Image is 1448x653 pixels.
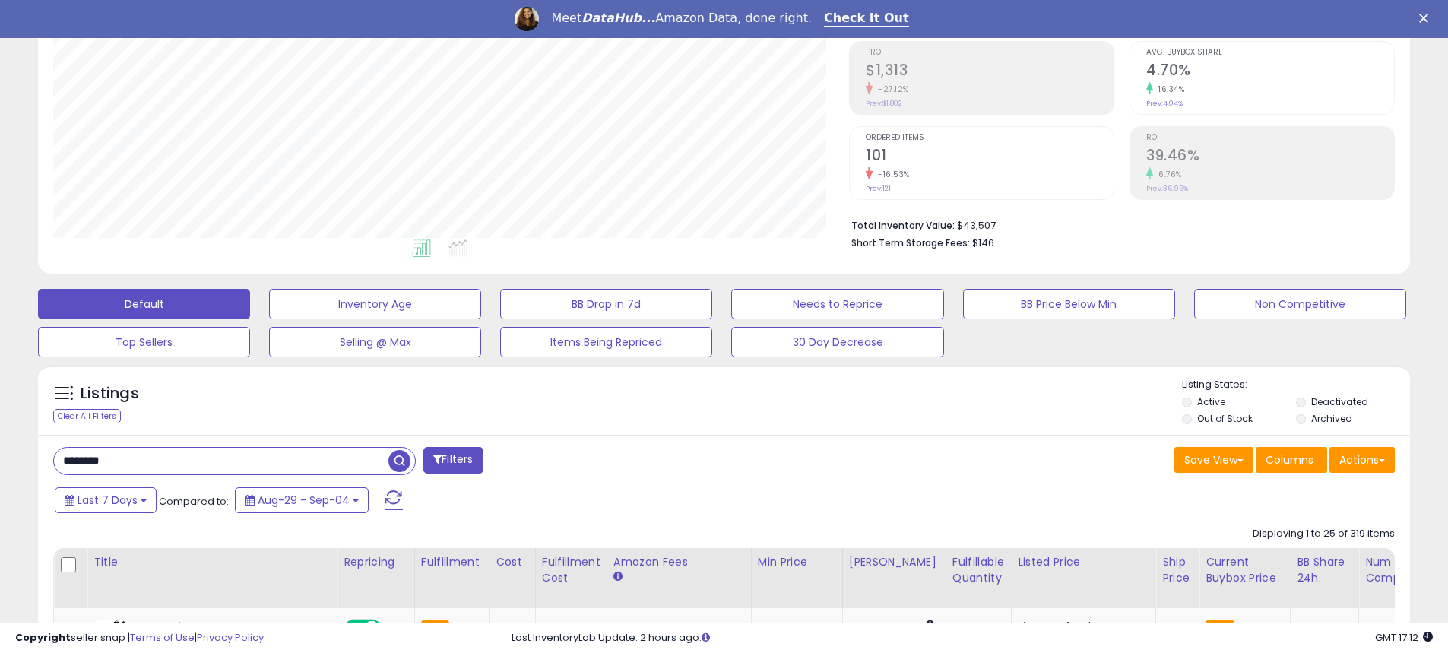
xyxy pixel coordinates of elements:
[38,289,250,319] button: Default
[515,7,539,31] img: Profile image for Georgie
[1197,395,1225,408] label: Active
[159,494,229,509] span: Compared to:
[551,11,812,26] div: Meet Amazon Data, done right.
[1146,49,1394,57] span: Avg. Buybox Share
[500,327,712,357] button: Items Being Repriced
[15,631,264,645] div: seller snap | |
[758,554,836,570] div: Min Price
[235,487,369,513] button: Aug-29 - Sep-04
[824,11,909,27] a: Check It Out
[38,327,250,357] button: Top Sellers
[866,99,902,108] small: Prev: $1,802
[963,289,1175,319] button: BB Price Below Min
[866,134,1114,142] span: Ordered Items
[500,289,712,319] button: BB Drop in 7d
[581,11,655,25] i: DataHub...
[93,554,331,570] div: Title
[952,554,1005,586] div: Fulfillable Quantity
[1253,527,1395,541] div: Displaying 1 to 25 of 319 items
[849,554,939,570] div: [PERSON_NAME]
[866,62,1114,82] h2: $1,313
[1206,554,1284,586] div: Current Buybox Price
[496,554,529,570] div: Cost
[130,630,195,645] a: Terms of Use
[1256,447,1327,473] button: Columns
[1162,554,1193,586] div: Ship Price
[851,215,1383,233] li: $43,507
[1375,630,1433,645] span: 2025-09-12 17:12 GMT
[1365,554,1421,586] div: Num of Comp.
[1146,134,1394,142] span: ROI
[1153,169,1182,180] small: 6.76%
[1311,412,1352,425] label: Archived
[851,236,970,249] b: Short Term Storage Fees:
[542,554,600,586] div: Fulfillment Cost
[1153,84,1184,95] small: 16.34%
[866,147,1114,167] h2: 101
[512,631,1433,645] div: Last InventoryLab Update: 2 hours ago.
[1297,554,1352,586] div: BB Share 24h.
[258,493,350,508] span: Aug-29 - Sep-04
[1311,395,1368,408] label: Deactivated
[866,184,891,193] small: Prev: 121
[1182,378,1410,392] p: Listing States:
[731,289,943,319] button: Needs to Reprice
[344,554,408,570] div: Repricing
[81,383,139,404] h5: Listings
[731,327,943,357] button: 30 Day Decrease
[269,289,481,319] button: Inventory Age
[1146,184,1188,193] small: Prev: 36.96%
[613,554,745,570] div: Amazon Fees
[851,219,955,232] b: Total Inventory Value:
[866,49,1114,57] span: Profit
[1018,554,1149,570] div: Listed Price
[613,570,623,584] small: Amazon Fees.
[1329,447,1395,473] button: Actions
[55,487,157,513] button: Last 7 Days
[1146,147,1394,167] h2: 39.46%
[269,327,481,357] button: Selling @ Max
[197,630,264,645] a: Privacy Policy
[1174,447,1253,473] button: Save View
[15,630,71,645] strong: Copyright
[873,84,909,95] small: -27.12%
[1419,14,1434,23] div: Close
[1194,289,1406,319] button: Non Competitive
[1197,412,1253,425] label: Out of Stock
[53,409,121,423] div: Clear All Filters
[423,447,483,474] button: Filters
[421,554,483,570] div: Fulfillment
[78,493,138,508] span: Last 7 Days
[1146,99,1183,108] small: Prev: 4.04%
[972,236,994,250] span: $146
[1266,452,1313,468] span: Columns
[1146,62,1394,82] h2: 4.70%
[873,169,910,180] small: -16.53%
